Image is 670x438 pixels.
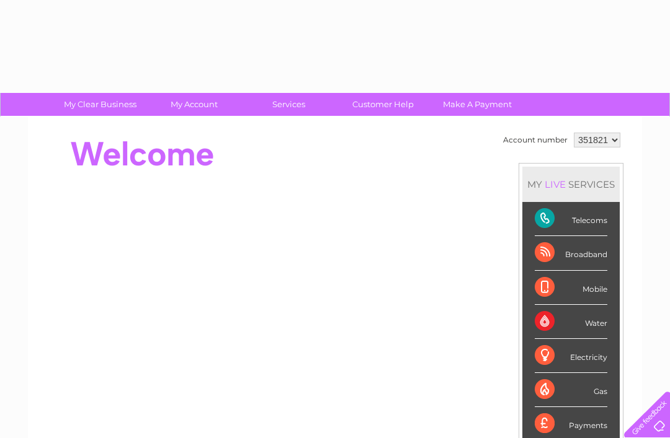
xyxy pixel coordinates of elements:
[332,93,434,116] a: Customer Help
[522,167,620,202] div: MY SERVICES
[535,373,607,407] div: Gas
[535,202,607,236] div: Telecoms
[426,93,529,116] a: Make A Payment
[535,271,607,305] div: Mobile
[542,178,568,190] div: LIVE
[49,93,151,116] a: My Clear Business
[238,93,340,116] a: Services
[535,236,607,270] div: Broadband
[500,129,571,151] td: Account number
[143,93,246,116] a: My Account
[535,339,607,373] div: Electricity
[535,305,607,339] div: Water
